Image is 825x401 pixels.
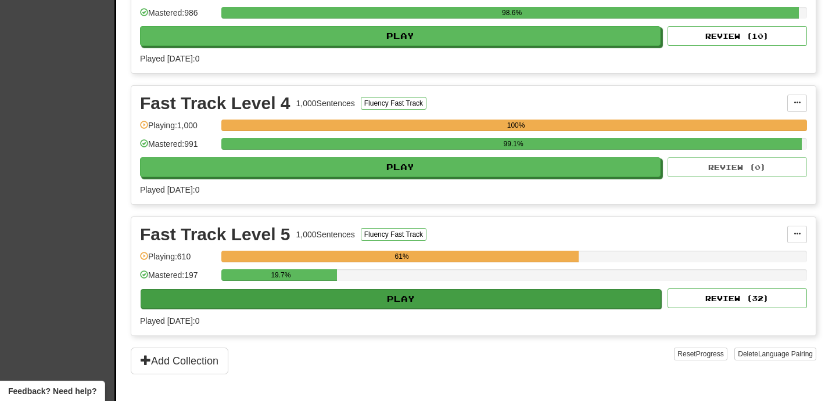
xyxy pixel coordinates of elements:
button: Review (32) [668,288,807,308]
div: Fast Track Level 5 [140,226,290,243]
button: Fluency Fast Track [361,228,426,241]
button: Review (10) [668,26,807,46]
span: Played [DATE]: 0 [140,316,199,326]
div: Fast Track Level 4 [140,95,290,112]
button: Play [140,26,661,46]
div: 61% [225,251,579,262]
button: Play [140,157,661,177]
div: Mastered: 197 [140,269,216,288]
div: 19.7% [225,269,336,281]
span: Language Pairing [758,350,813,358]
button: Play [141,289,661,309]
span: Progress [696,350,724,358]
div: 100% [225,120,807,131]
div: Playing: 610 [140,251,216,270]
div: 1,000 Sentences [296,229,355,240]
div: 99.1% [225,138,802,150]
div: Mastered: 986 [140,7,216,26]
span: Played [DATE]: 0 [140,54,199,63]
div: Playing: 1,000 [140,120,216,139]
span: Played [DATE]: 0 [140,185,199,194]
div: 98.6% [225,7,799,19]
span: Open feedback widget [8,385,96,397]
button: Add Collection [131,348,228,374]
button: ResetProgress [674,348,727,360]
div: Mastered: 991 [140,138,216,157]
button: Review (0) [668,157,807,177]
button: DeleteLanguage Pairing [734,348,816,360]
div: 1,000 Sentences [296,97,355,109]
button: Fluency Fast Track [361,97,426,110]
